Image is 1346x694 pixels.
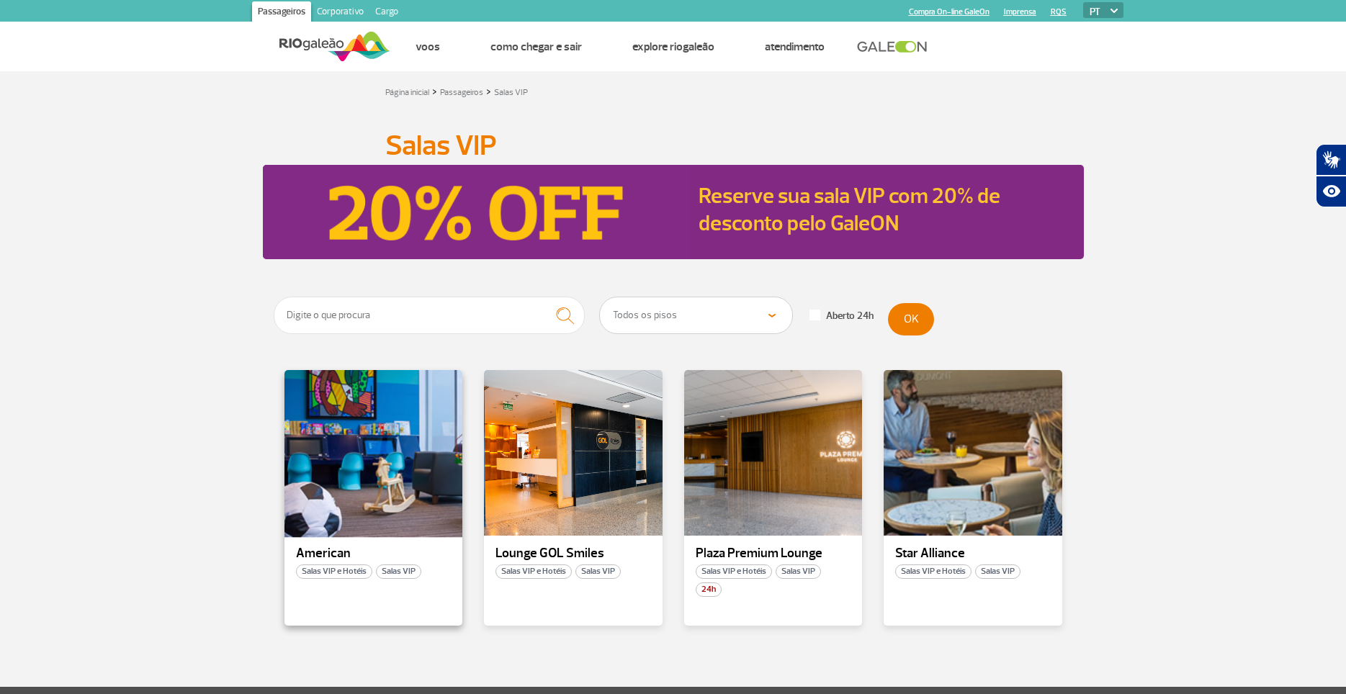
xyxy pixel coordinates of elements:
[440,87,483,98] a: Passageiros
[1316,144,1346,207] div: Plugin de acessibilidade da Hand Talk.
[1004,7,1036,17] a: Imprensa
[263,165,690,259] img: Reserve sua sala VIP com 20% de desconto pelo GaleON
[696,546,851,561] p: Plaza Premium Lounge
[369,1,404,24] a: Cargo
[495,564,572,579] span: Salas VIP e Hotéis
[809,310,874,323] label: Aberto 24h
[252,1,311,24] a: Passageiros
[486,83,491,99] a: >
[696,564,772,579] span: Salas VIP e Hotéis
[1051,7,1067,17] a: RQS
[385,133,961,158] h1: Salas VIP
[895,564,972,579] span: Salas VIP e Hotéis
[1316,176,1346,207] button: Abrir recursos assistivos.
[975,564,1020,579] span: Salas VIP
[494,87,528,98] a: Salas VIP
[311,1,369,24] a: Corporativo
[776,564,821,579] span: Salas VIP
[296,546,452,561] p: American
[296,564,372,579] span: Salas VIP e Hotéis
[696,582,722,597] span: 24h
[274,297,585,334] input: Digite o que procura
[490,40,582,54] a: Como chegar e sair
[888,303,934,335] button: OK
[385,87,429,98] a: Página inicial
[699,182,1000,237] a: Reserve sua sala VIP com 20% de desconto pelo GaleON
[432,83,437,99] a: >
[376,564,421,579] span: Salas VIP
[909,7,990,17] a: Compra On-line GaleOn
[1316,144,1346,176] button: Abrir tradutor de língua de sinais.
[575,564,621,579] span: Salas VIP
[632,40,714,54] a: Explore RIOgaleão
[495,546,651,561] p: Lounge GOL Smiles
[895,546,1051,561] p: Star Alliance
[765,40,825,54] a: Atendimento
[416,40,440,54] a: Voos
